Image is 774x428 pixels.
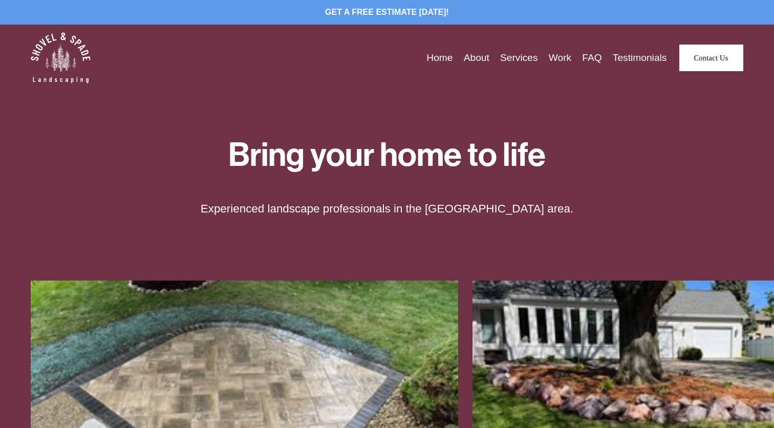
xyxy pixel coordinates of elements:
a: Work [549,50,571,66]
p: Experienced landscape professionals in the [GEOGRAPHIC_DATA] area. [149,201,624,217]
a: About [464,50,489,66]
a: Contact Us [679,45,743,71]
a: FAQ [582,50,601,66]
a: Home [426,50,453,66]
a: Services [500,50,538,66]
h1: Bring your home to life [90,139,683,171]
a: Testimonials [613,50,667,66]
